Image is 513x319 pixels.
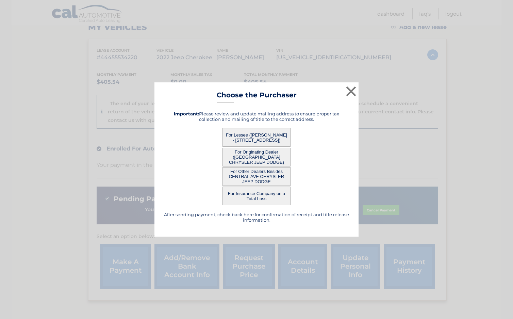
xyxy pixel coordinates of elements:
[174,111,199,116] strong: Important:
[344,84,358,98] button: ×
[222,167,291,186] button: For Other Dealers Besides CENTRAL AVE CHRYSLER JEEP DODGE
[217,91,297,103] h3: Choose the Purchaser
[222,128,291,147] button: For Lessee ([PERSON_NAME] - [STREET_ADDRESS])
[163,111,350,122] h5: Please review and update mailing address to ensure proper tax collection and mailing of title to ...
[222,187,291,205] button: For Insurance Company on a Total Loss
[222,148,291,166] button: For Originating Dealer ([GEOGRAPHIC_DATA] CHRYSLER JEEP DODGE)
[163,212,350,223] h5: After sending payment, check back here for confirmation of receipt and title release information.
